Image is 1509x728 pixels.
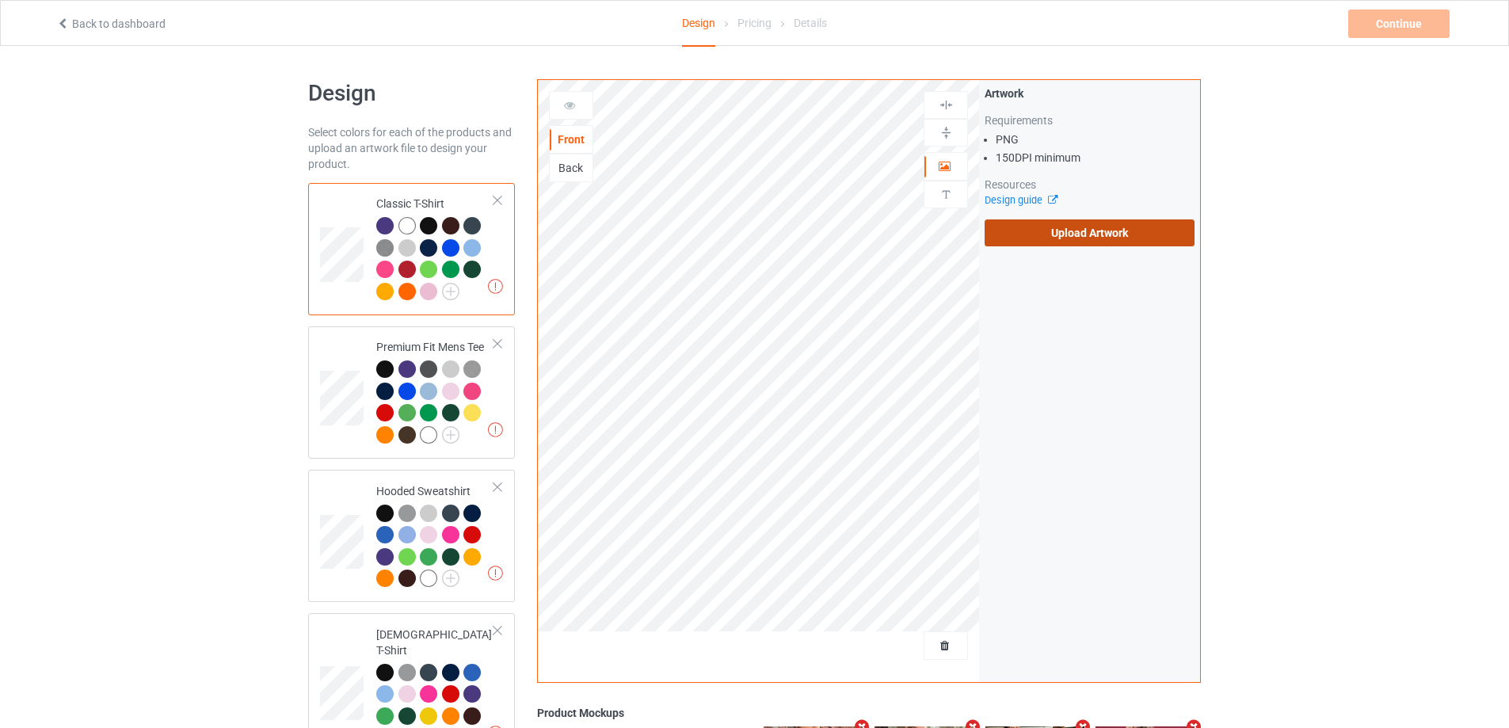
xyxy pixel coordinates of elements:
[794,1,827,45] div: Details
[550,160,593,176] div: Back
[737,1,772,45] div: Pricing
[56,17,166,30] a: Back to dashboard
[308,124,515,172] div: Select colors for each of the products and upload an artwork file to design your product.
[985,177,1195,192] div: Resources
[537,705,1201,721] div: Product Mockups
[985,194,1057,206] a: Design guide
[308,79,515,108] h1: Design
[939,187,954,202] img: svg%3E%0A
[463,360,481,378] img: heather_texture.png
[985,86,1195,101] div: Artwork
[488,422,503,437] img: exclamation icon
[376,339,494,442] div: Premium Fit Mens Tee
[939,97,954,112] img: svg%3E%0A
[488,279,503,294] img: exclamation icon
[376,483,494,586] div: Hooded Sweatshirt
[308,470,515,602] div: Hooded Sweatshirt
[985,112,1195,128] div: Requirements
[488,566,503,581] img: exclamation icon
[985,219,1195,246] label: Upload Artwork
[442,283,459,300] img: svg+xml;base64,PD94bWwgdmVyc2lvbj0iMS4wIiBlbmNvZGluZz0iVVRGLTgiPz4KPHN2ZyB3aWR0aD0iMjJweCIgaGVpZ2...
[939,125,954,140] img: svg%3E%0A
[442,426,459,444] img: svg+xml;base64,PD94bWwgdmVyc2lvbj0iMS4wIiBlbmNvZGluZz0iVVRGLTgiPz4KPHN2ZyB3aWR0aD0iMjJweCIgaGVpZ2...
[996,131,1195,147] li: PNG
[308,326,515,459] div: Premium Fit Mens Tee
[308,183,515,315] div: Classic T-Shirt
[376,196,494,299] div: Classic T-Shirt
[682,1,715,47] div: Design
[550,131,593,147] div: Front
[442,570,459,587] img: svg+xml;base64,PD94bWwgdmVyc2lvbj0iMS4wIiBlbmNvZGluZz0iVVRGLTgiPz4KPHN2ZyB3aWR0aD0iMjJweCIgaGVpZ2...
[376,239,394,257] img: heather_texture.png
[996,150,1195,166] li: 150 DPI minimum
